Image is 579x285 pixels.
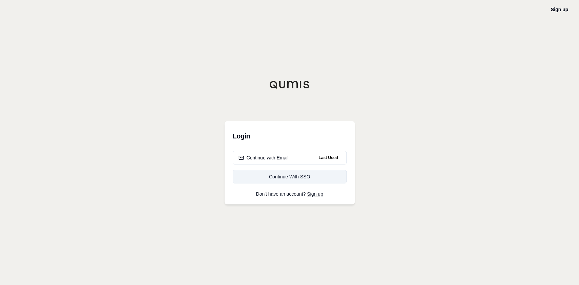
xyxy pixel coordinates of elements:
[233,192,347,196] p: Don't have an account?
[316,154,341,162] span: Last Used
[233,170,347,183] a: Continue With SSO
[233,151,347,165] button: Continue with EmailLast Used
[238,154,289,161] div: Continue with Email
[238,173,341,180] div: Continue With SSO
[307,191,323,197] a: Sign up
[269,81,310,89] img: Qumis
[233,129,347,143] h3: Login
[551,7,568,12] a: Sign up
